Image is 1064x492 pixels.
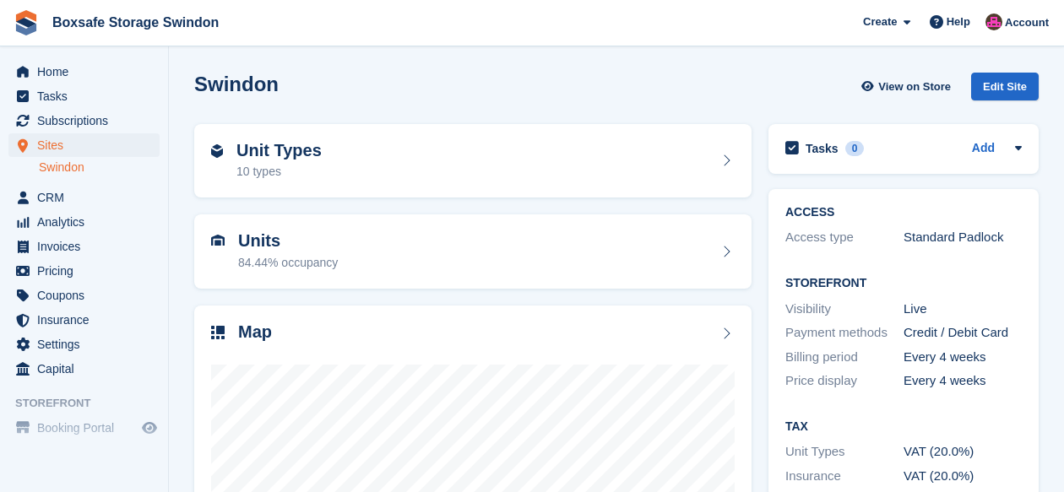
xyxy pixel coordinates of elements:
span: Create [863,14,897,30]
div: 10 types [236,163,322,181]
a: Preview store [139,418,160,438]
span: Tasks [37,84,138,108]
div: Every 4 weeks [904,371,1022,391]
div: Unit Types [785,442,904,462]
div: Payment methods [785,323,904,343]
span: Subscriptions [37,109,138,132]
a: Units 84.44% occupancy [194,214,752,289]
h2: Units [238,231,338,251]
a: menu [8,333,160,356]
div: 84.44% occupancy [238,254,338,272]
a: Swindon [39,159,160,176]
img: stora-icon-8386f47178a22dfd0bd8f6a31ec36ba5ce8667c1dd55bd0f319d3a0aa187defe.svg [14,10,39,35]
a: Unit Types 10 types [194,124,752,198]
div: Edit Site [971,73,1039,100]
h2: Unit Types [236,141,322,160]
a: menu [8,308,160,332]
span: Invoices [37,235,138,258]
a: menu [8,60,160,84]
div: Credit / Debit Card [904,323,1022,343]
h2: Swindon [194,73,279,95]
span: Insurance [37,308,138,332]
span: Pricing [37,259,138,283]
div: Visibility [785,300,904,319]
span: Analytics [37,210,138,234]
span: CRM [37,186,138,209]
a: menu [8,259,160,283]
a: menu [8,109,160,132]
span: View on Store [878,78,951,95]
a: menu [8,133,160,157]
a: menu [8,186,160,209]
a: menu [8,235,160,258]
img: Philip Matthews [985,14,1002,30]
a: Boxsafe Storage Swindon [46,8,225,36]
h2: Tax [785,420,1022,434]
img: unit-type-icn-2b2737a686de81e16bb02015468b77c625bbabd49415b5ef34ead5e3b44a266d.svg [211,144,223,158]
div: Every 4 weeks [904,348,1022,367]
h2: ACCESS [785,206,1022,219]
div: VAT (20.0%) [904,442,1022,462]
span: Capital [37,357,138,381]
span: Coupons [37,284,138,307]
span: Booking Portal [37,416,138,440]
a: Edit Site [971,73,1039,107]
div: VAT (20.0%) [904,467,1022,486]
a: menu [8,84,160,108]
a: menu [8,416,160,440]
h2: Storefront [785,277,1022,290]
div: 0 [845,141,865,156]
div: Access type [785,228,904,247]
div: Insurance [785,467,904,486]
span: Account [1005,14,1049,31]
div: Live [904,300,1022,319]
a: Add [972,139,995,159]
div: Billing period [785,348,904,367]
a: menu [8,210,160,234]
span: Sites [37,133,138,157]
img: map-icn-33ee37083ee616e46c38cad1a60f524a97daa1e2b2c8c0bc3eb3415660979fc1.svg [211,326,225,339]
h2: Map [238,322,272,342]
a: menu [8,357,160,381]
span: Home [37,60,138,84]
a: View on Store [859,73,958,100]
div: Standard Padlock [904,228,1022,247]
div: Price display [785,371,904,391]
span: Help [947,14,970,30]
span: Settings [37,333,138,356]
img: unit-icn-7be61d7bf1b0ce9d3e12c5938cc71ed9869f7b940bace4675aadf7bd6d80202e.svg [211,235,225,246]
a: menu [8,284,160,307]
h2: Tasks [806,141,839,156]
span: Storefront [15,395,168,412]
